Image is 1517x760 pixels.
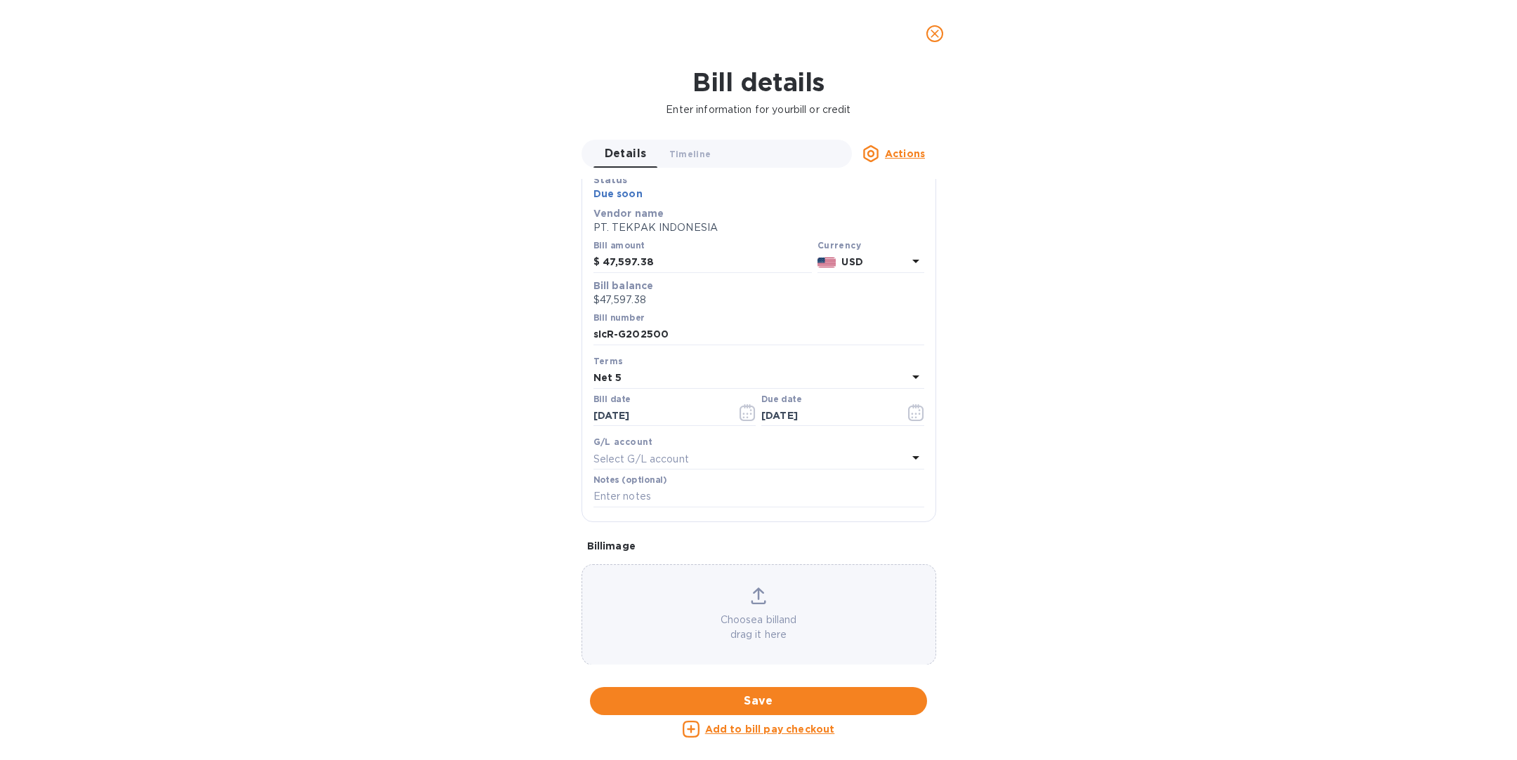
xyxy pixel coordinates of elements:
b: Vendor name [593,208,664,219]
b: Bill balance [593,280,654,291]
input: $ Enter bill amount [603,252,812,273]
u: Actions [885,148,925,159]
input: Select date [593,406,726,427]
p: PT. TEKPAK INDONESIA [593,220,924,235]
p: Choose a bill and drag it here [582,613,935,642]
input: Enter notes [593,486,924,507]
b: G/L account [593,436,653,447]
u: Add to bill pay checkout [705,724,835,735]
label: Bill number [593,314,644,322]
input: Due date [761,406,894,427]
p: Select G/L account [593,452,689,467]
span: Timeline [669,147,711,161]
span: Details [605,144,647,164]
p: Due soon [593,187,924,201]
span: Save [601,693,916,709]
button: close [918,17,952,51]
label: Bill date [593,395,631,404]
img: USD [817,258,836,267]
label: Due date [761,395,801,404]
div: $ [593,252,603,273]
label: Bill amount [593,242,644,251]
b: Currency [817,240,861,251]
b: Status [593,174,628,185]
p: Bill image [587,539,931,553]
label: Notes (optional) [593,476,667,485]
button: Save [590,687,927,715]
p: $47,597.38 [593,293,924,307]
input: Enter bill number [593,324,924,345]
p: Enter information for your bill or credit [11,102,1506,117]
b: USD [841,256,862,267]
b: Terms [593,356,624,366]
h1: Bill details [11,67,1506,97]
b: Net 5 [593,372,622,383]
